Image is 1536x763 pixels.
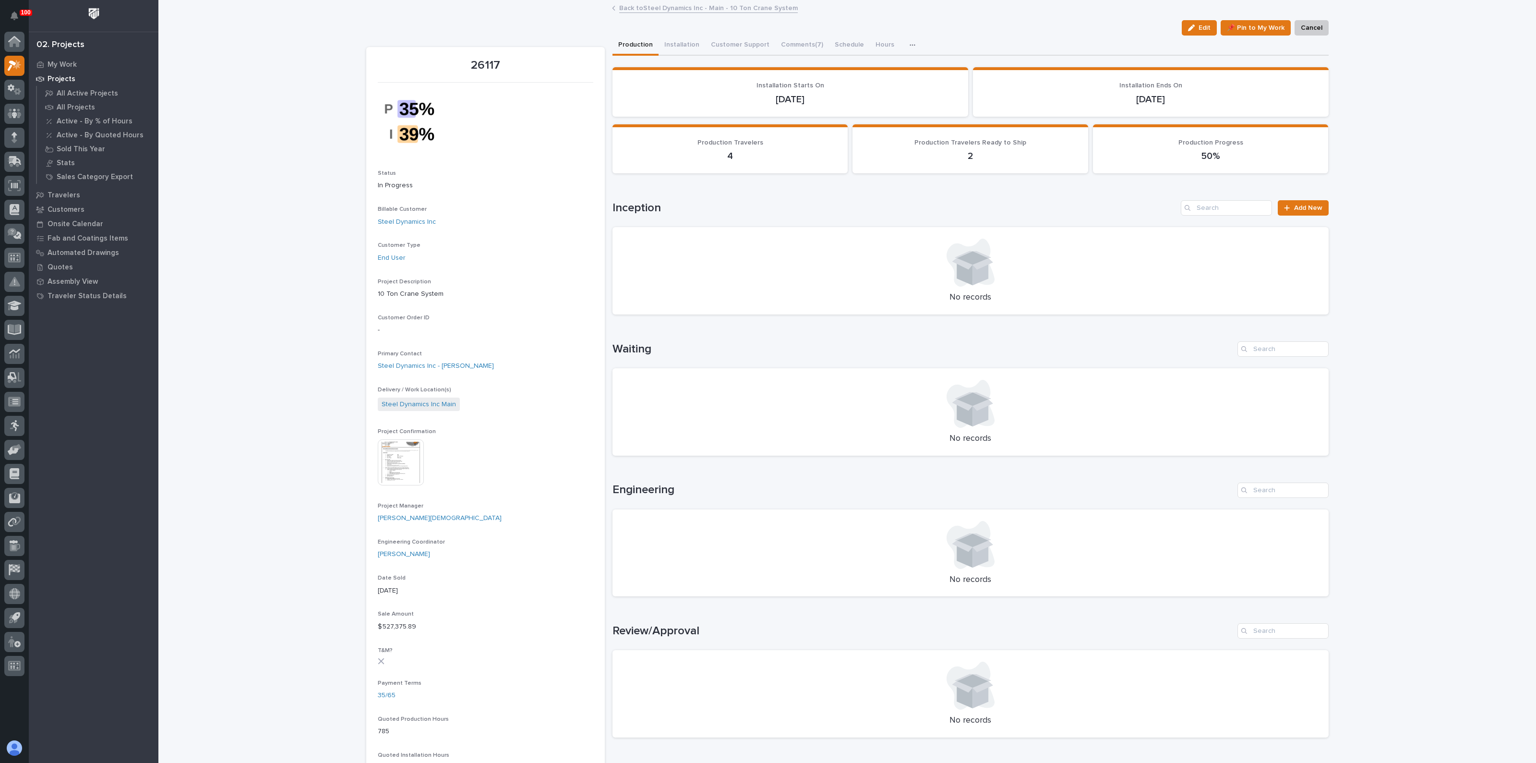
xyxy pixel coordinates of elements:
[57,173,133,182] p: Sales Category Export
[29,231,158,245] a: Fab and Coatings Items
[1178,139,1243,146] span: Production Progress
[1278,200,1328,216] a: Add New
[378,586,593,596] p: [DATE]
[378,325,593,335] p: -
[659,36,705,56] button: Installation
[48,234,128,243] p: Fab and Coatings Items
[870,36,900,56] button: Hours
[29,217,158,231] a: Onsite Calendar
[37,114,158,128] a: Active - By % of Hours
[378,242,420,248] span: Customer Type
[378,289,593,299] p: 10 Ton Crane System
[914,139,1026,146] span: Production Travelers Ready to Ship
[378,716,449,722] span: Quoted Production Hours
[37,156,158,170] a: Stats
[378,727,593,737] p: 785
[57,89,118,98] p: All Active Projects
[864,150,1077,162] p: 2
[378,648,393,654] span: T&M?
[57,145,105,154] p: Sold This Year
[378,539,445,545] span: Engineering Coordinator
[57,117,132,126] p: Active - By % of Hours
[29,202,158,217] a: Customers
[378,253,406,263] a: End User
[624,94,957,105] p: [DATE]
[378,611,414,617] span: Sale Amount
[1181,200,1272,216] input: Search
[29,260,158,274] a: Quotes
[1237,483,1329,498] input: Search
[378,315,430,321] span: Customer Order ID
[57,159,75,168] p: Stats
[48,206,84,214] p: Customers
[37,128,158,142] a: Active - By Quoted Hours
[378,361,494,371] a: Steel Dynamics Inc - [PERSON_NAME]
[29,188,158,202] a: Travelers
[378,279,431,285] span: Project Description
[37,170,158,183] a: Sales Category Export
[378,575,406,581] span: Date Sold
[378,181,593,191] p: In Progress
[1199,24,1211,32] span: Edit
[29,274,158,289] a: Assembly View
[36,40,84,50] div: 02. Projects
[21,9,31,16] p: 100
[48,263,73,272] p: Quotes
[619,2,798,13] a: Back toSteel Dynamics Inc - Main - 10 Ton Crane System
[378,503,423,509] span: Project Manager
[378,429,436,435] span: Project Confirmation
[697,139,763,146] span: Production Travelers
[624,715,1317,726] p: No records
[378,59,593,73] p: 26117
[612,201,1177,215] h1: Inception
[756,82,824,89] span: Installation Starts On
[29,72,158,86] a: Projects
[48,292,127,301] p: Traveler Status Details
[829,36,870,56] button: Schedule
[37,100,158,114] a: All Projects
[37,142,158,156] a: Sold This Year
[1227,22,1284,34] span: 📌 Pin to My Work
[37,86,158,100] a: All Active Projects
[984,94,1317,105] p: [DATE]
[705,36,775,56] button: Customer Support
[378,88,450,155] img: 2JR66_WmaUCBw2dI3A36pAPiiuQP98oTNCEAi78nqfE
[48,249,119,257] p: Automated Drawings
[1237,341,1329,357] input: Search
[85,5,103,23] img: Workspace Logo
[4,738,24,758] button: users-avatar
[624,575,1317,585] p: No records
[378,387,451,393] span: Delivery / Work Location(s)
[1294,205,1322,211] span: Add New
[12,12,24,27] div: Notifications100
[1237,623,1329,639] input: Search
[1295,20,1329,36] button: Cancel
[378,549,430,559] a: [PERSON_NAME]
[29,289,158,303] a: Traveler Status Details
[624,434,1317,444] p: No records
[48,220,103,229] p: Onsite Calendar
[378,752,449,758] span: Quoted Installation Hours
[378,217,436,227] a: Steel Dynamics Inc
[1221,20,1291,36] button: 📌 Pin to My Work
[1182,20,1217,36] button: Edit
[29,57,158,72] a: My Work
[4,6,24,26] button: Notifications
[775,36,829,56] button: Comments (7)
[612,36,659,56] button: Production
[378,513,502,523] a: [PERSON_NAME][DEMOGRAPHIC_DATA]
[624,150,837,162] p: 4
[612,483,1234,497] h1: Engineering
[378,206,427,212] span: Billable Customer
[1119,82,1182,89] span: Installation Ends On
[48,278,98,286] p: Assembly View
[57,103,95,112] p: All Projects
[1104,150,1317,162] p: 50%
[378,351,422,357] span: Primary Contact
[378,170,396,176] span: Status
[57,131,144,140] p: Active - By Quoted Hours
